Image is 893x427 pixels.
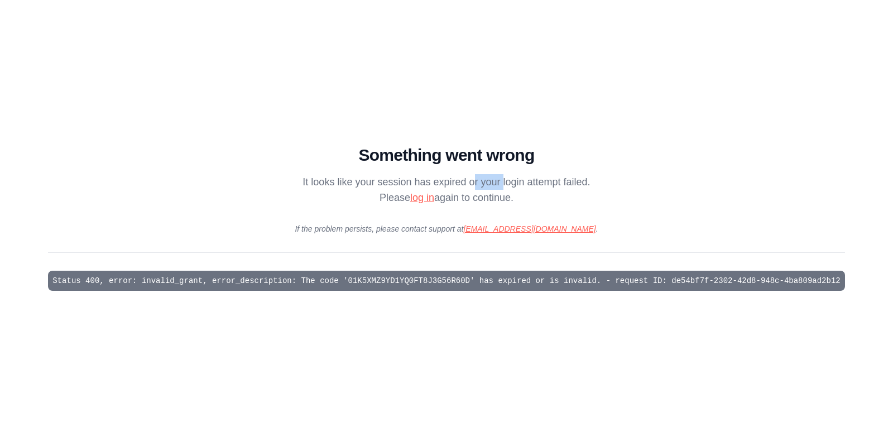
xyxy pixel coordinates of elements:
a: log in [410,192,434,203]
pre: Status 400, error: invalid_grant, error_description: The code '01K5XMZ9YD1YQ0FT8J3G56R60D' has ex... [48,271,844,291]
iframe: Chat Widget [837,373,893,427]
p: It looks like your session has expired or your login attempt failed. [48,174,844,190]
a: [EMAIL_ADDRESS][DOMAIN_NAME] [463,224,596,233]
p: If the problem persists, please contact support at . [48,223,844,234]
p: Please again to continue. [48,190,844,205]
h1: Something went wrong [48,145,844,165]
